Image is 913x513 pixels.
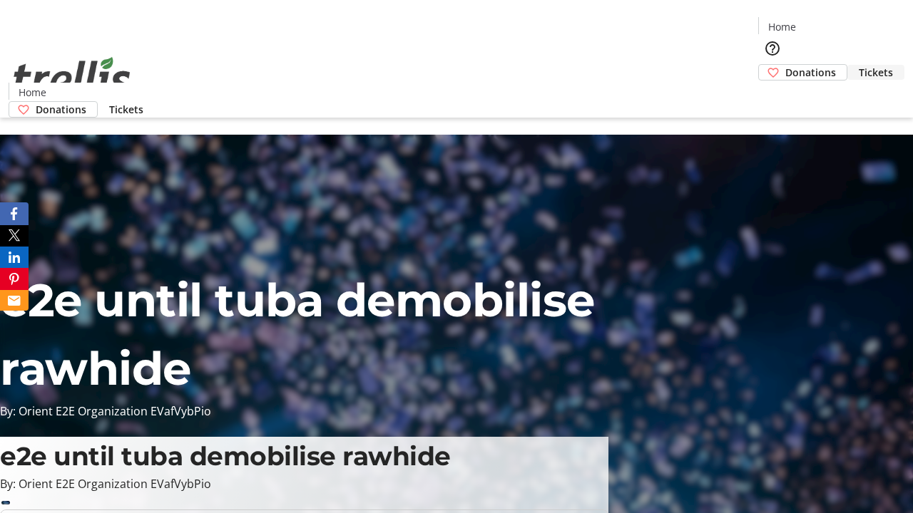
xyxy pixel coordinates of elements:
[758,34,787,63] button: Help
[9,101,98,118] a: Donations
[758,64,847,81] a: Donations
[785,65,836,80] span: Donations
[859,65,893,80] span: Tickets
[847,65,904,80] a: Tickets
[9,41,136,113] img: Orient E2E Organization EVafVybPio's Logo
[758,81,787,109] button: Cart
[36,102,86,117] span: Donations
[768,19,796,34] span: Home
[19,85,46,100] span: Home
[9,85,55,100] a: Home
[109,102,143,117] span: Tickets
[98,102,155,117] a: Tickets
[759,19,805,34] a: Home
